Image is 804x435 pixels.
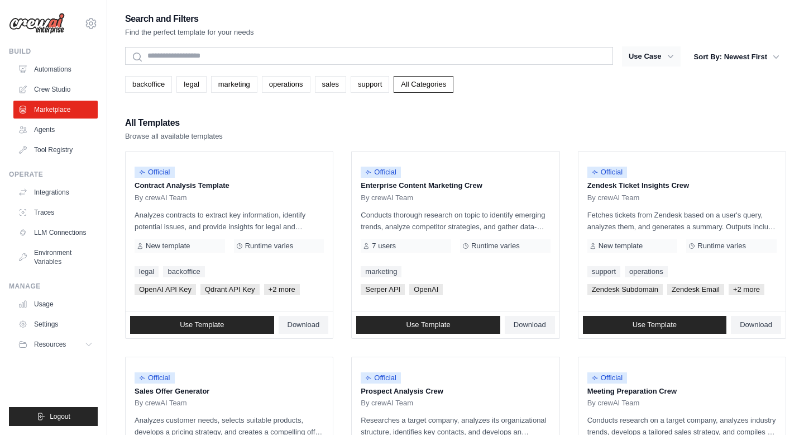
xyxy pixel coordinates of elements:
p: Fetches tickets from Zendesk based on a user's query, analyzes them, and generates a summary. Out... [587,209,777,233]
span: Logout [50,412,70,421]
a: legal [176,76,206,93]
a: operations [625,266,668,277]
a: marketing [361,266,401,277]
p: Analyzes contracts to extract key information, identify potential issues, and provide insights fo... [135,209,324,233]
span: Zendesk Subdomain [587,284,663,295]
span: Download [288,320,320,329]
h2: Search and Filters [125,11,254,27]
a: support [587,266,620,277]
a: Use Template [583,316,727,334]
p: Zendesk Ticket Insights Crew [587,180,777,191]
p: Contract Analysis Template [135,180,324,191]
p: Conducts thorough research on topic to identify emerging trends, analyze competitor strategies, a... [361,209,550,233]
img: Logo [9,13,65,34]
a: Use Template [356,316,500,334]
p: Enterprise Content Marketing Crew [361,180,550,191]
span: Official [587,372,628,384]
span: Official [587,167,628,178]
span: By crewAI Team [135,399,187,408]
div: Manage [9,282,98,291]
button: Logout [9,407,98,426]
a: Usage [13,295,98,313]
button: Use Case [622,46,681,67]
span: New template [599,242,643,250]
span: By crewAI Team [587,193,640,202]
span: Qdrant API Key [200,284,260,295]
a: Download [505,316,555,334]
div: Build [9,47,98,56]
a: backoffice [163,266,204,277]
span: OpenAI [409,284,443,295]
a: marketing [211,76,257,93]
a: LLM Connections [13,224,98,242]
a: Automations [13,60,98,78]
a: Tool Registry [13,141,98,159]
a: Download [731,316,781,334]
a: Marketplace [13,101,98,119]
a: Crew Studio [13,81,98,98]
p: Find the perfect template for your needs [125,27,254,38]
a: Settings [13,315,98,333]
span: By crewAI Team [361,399,413,408]
button: Sort By: Newest First [687,47,786,67]
span: Serper API [361,284,405,295]
span: Download [514,320,546,329]
p: Meeting Preparation Crew [587,386,777,397]
span: By crewAI Team [361,193,413,202]
a: Integrations [13,183,98,201]
p: Browse all available templates [125,131,223,142]
span: Runtime varies [245,242,294,250]
span: Official [135,372,175,384]
p: Prospect Analysis Crew [361,386,550,397]
span: 7 users [372,242,396,250]
span: Official [361,372,401,384]
a: Agents [13,121,98,139]
span: Official [361,167,401,178]
span: Use Template [180,320,224,329]
p: Sales Offer Generator [135,386,324,397]
a: Use Template [130,316,274,334]
span: OpenAI API Key [135,284,196,295]
span: By crewAI Team [135,193,187,202]
a: legal [135,266,159,277]
span: +2 more [264,284,300,295]
a: sales [315,76,346,93]
a: All Categories [394,76,453,93]
span: Runtime varies [697,242,746,250]
span: +2 more [729,284,764,295]
span: Zendesk Email [667,284,724,295]
a: Download [279,316,329,334]
span: Use Template [406,320,450,329]
a: Traces [13,204,98,221]
div: Operate [9,170,98,179]
a: Environment Variables [13,244,98,271]
span: Download [740,320,772,329]
span: Resources [34,340,66,349]
span: Runtime varies [471,242,520,250]
a: support [351,76,389,93]
a: operations [262,76,310,93]
a: backoffice [125,76,172,93]
span: By crewAI Team [587,399,640,408]
h2: All Templates [125,115,223,131]
span: New template [146,242,190,250]
button: Resources [13,335,98,353]
span: Official [135,167,175,178]
span: Use Template [633,320,677,329]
